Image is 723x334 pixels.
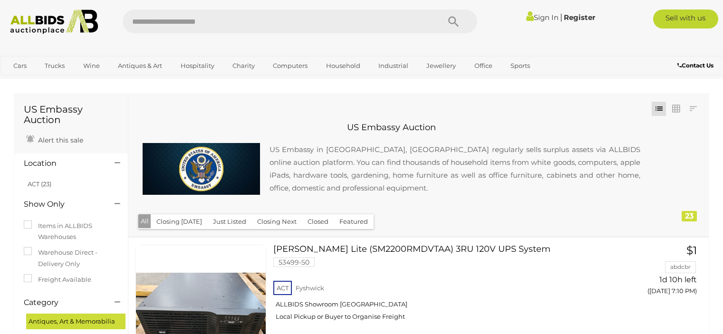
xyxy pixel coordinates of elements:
[24,274,91,285] label: Freight Available
[143,143,260,194] img: us-embassy-sale-large.jpg
[7,58,33,74] a: Cars
[36,136,83,144] span: Alert this sale
[24,247,118,269] label: Warehouse Direct - Delivery Only
[112,58,168,74] a: Antiques & Art
[468,58,499,74] a: Office
[7,74,87,89] a: [GEOGRAPHIC_DATA]
[24,220,118,243] label: Items in ALLBIDS Warehouses
[174,58,221,74] a: Hospitality
[226,58,261,74] a: Charity
[270,143,640,194] p: US Embassy in [GEOGRAPHIC_DATA], [GEOGRAPHIC_DATA] regularly sells surplus assets via ALLBIDS onl...
[151,214,208,229] button: Closing [DATE]
[24,159,100,168] h4: Location
[334,214,374,229] button: Featured
[653,10,718,29] a: Sell with us
[24,298,100,307] h4: Category
[207,214,252,229] button: Just Listed
[267,58,314,74] a: Computers
[5,10,103,34] img: Allbids.com.au
[560,12,562,22] span: |
[504,58,536,74] a: Sports
[77,58,106,74] a: Wine
[280,245,605,328] a: [PERSON_NAME] Lite (SM2200RMDVTAA) 3RU 120V UPS System 53499-50 ACT Fyshwick ALLBIDS Showroom [GE...
[251,214,302,229] button: Closing Next
[28,180,51,188] a: ACT (23)
[302,214,334,229] button: Closed
[526,13,559,22] a: Sign In
[26,314,125,329] div: Antiques, Art & Memorabilia
[24,104,118,125] h1: US Embassy Auction
[320,58,366,74] a: Household
[619,245,700,300] a: $1 abdcbr 1d 10h left ([DATE] 7:10 PM)
[430,10,477,33] button: Search
[24,200,100,209] h4: Show Only
[677,60,716,71] a: Contact Us
[682,211,697,221] div: 23
[24,132,86,146] a: Alert this sale
[420,58,462,74] a: Jewellery
[372,58,415,74] a: Industrial
[39,58,71,74] a: Trucks
[677,62,713,69] b: Contact Us
[564,13,595,22] a: Register
[686,244,697,257] span: $1
[145,123,638,133] h3: US Embassy Auction
[138,214,151,228] button: All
